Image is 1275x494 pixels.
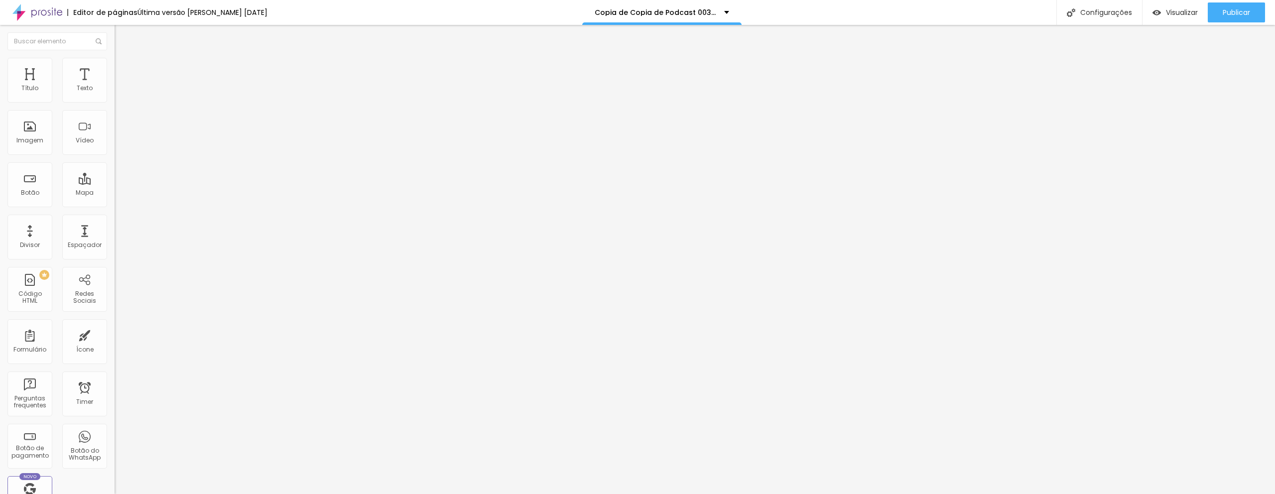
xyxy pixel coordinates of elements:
[13,346,46,353] div: Formulário
[65,447,104,462] div: Botão do WhatsApp
[10,445,49,459] div: Botão de pagamento
[10,290,49,305] div: Código HTML
[21,85,38,92] div: Título
[76,189,94,196] div: Mapa
[96,38,102,44] img: Icone
[76,398,93,405] div: Timer
[16,137,43,144] div: Imagem
[21,189,39,196] div: Botão
[76,137,94,144] div: Vídeo
[76,346,94,353] div: Ícone
[1143,2,1208,22] button: Visualizar
[1166,8,1198,16] span: Visualizar
[115,25,1275,494] iframe: Editor
[595,9,717,16] p: Copia de Copia de Podcast 003 reserva
[20,242,40,248] div: Divisor
[7,32,107,50] input: Buscar elemento
[1152,8,1161,17] img: view-1.svg
[1223,8,1250,16] span: Publicar
[67,9,137,16] div: Editor de páginas
[77,85,93,92] div: Texto
[1208,2,1265,22] button: Publicar
[1067,8,1075,17] img: Icone
[65,290,104,305] div: Redes Sociais
[68,242,102,248] div: Espaçador
[137,9,267,16] div: Última versão [PERSON_NAME] [DATE]
[19,473,41,480] div: Novo
[10,395,49,409] div: Perguntas frequentes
